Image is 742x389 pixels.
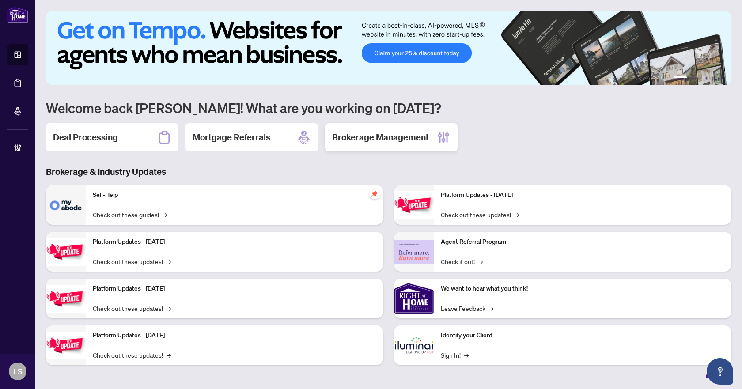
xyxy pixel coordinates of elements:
span: → [489,303,493,313]
img: Platform Updates - June 23, 2025 [394,191,434,219]
img: Self-Help [46,185,86,225]
h2: Brokerage Management [332,131,429,144]
img: logo [7,7,28,23]
p: Self-Help [93,190,376,200]
img: Identify your Client [394,325,434,365]
p: Platform Updates - [DATE] [93,331,376,340]
a: Check out these updates!→ [93,350,171,360]
p: Platform Updates - [DATE] [93,284,376,294]
button: 5 [712,76,715,80]
span: → [163,210,167,219]
button: 3 [698,76,701,80]
p: Identify your Client [441,331,724,340]
a: Sign In!→ [441,350,469,360]
a: Check out these updates!→ [93,257,171,266]
span: → [515,210,519,219]
img: Slide 0 [46,11,731,85]
a: Leave Feedback→ [441,303,493,313]
p: Agent Referral Program [441,237,724,247]
span: pushpin [369,189,380,199]
h2: Mortgage Referrals [193,131,270,144]
h1: Welcome back [PERSON_NAME]! What are you working on [DATE]? [46,99,731,116]
h3: Brokerage & Industry Updates [46,166,731,178]
button: 1 [673,76,687,80]
img: Platform Updates - September 16, 2025 [46,238,86,266]
p: We want to hear what you think! [441,284,724,294]
img: Agent Referral Program [394,240,434,264]
a: Check out these updates!→ [441,210,519,219]
span: → [167,303,171,313]
button: 2 [691,76,694,80]
button: 6 [719,76,723,80]
h2: Deal Processing [53,131,118,144]
img: Platform Updates - July 21, 2025 [46,285,86,313]
img: Platform Updates - July 8, 2025 [46,332,86,359]
button: Open asap [707,358,733,385]
span: → [478,257,483,266]
img: We want to hear what you think! [394,279,434,318]
p: Platform Updates - [DATE] [93,237,376,247]
a: Check out these guides!→ [93,210,167,219]
button: 4 [705,76,708,80]
span: → [167,257,171,266]
a: Check it out!→ [441,257,483,266]
a: Check out these updates!→ [93,303,171,313]
span: → [167,350,171,360]
span: → [464,350,469,360]
span: LS [13,365,23,378]
p: Platform Updates - [DATE] [441,190,724,200]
